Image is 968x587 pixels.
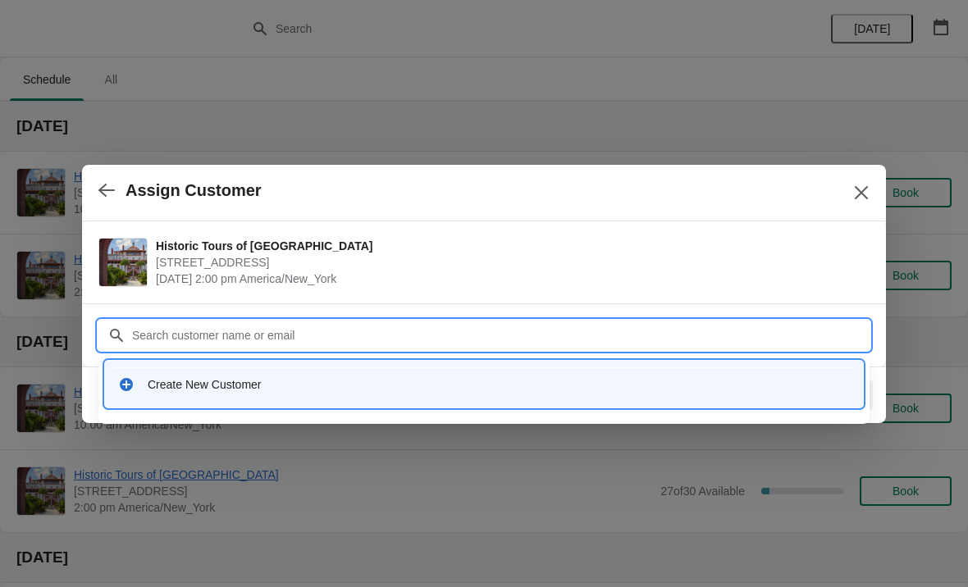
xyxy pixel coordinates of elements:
[148,376,850,393] div: Create New Customer
[156,254,861,271] span: [STREET_ADDRESS]
[131,321,870,350] input: Search customer name or email
[99,239,147,286] img: Historic Tours of Flagler College | 74 King Street, St. Augustine, FL, USA | October 11 | 2:00 pm...
[126,181,262,200] h2: Assign Customer
[156,271,861,287] span: [DATE] 2:00 pm America/New_York
[847,178,876,207] button: Close
[156,238,861,254] span: Historic Tours of [GEOGRAPHIC_DATA]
